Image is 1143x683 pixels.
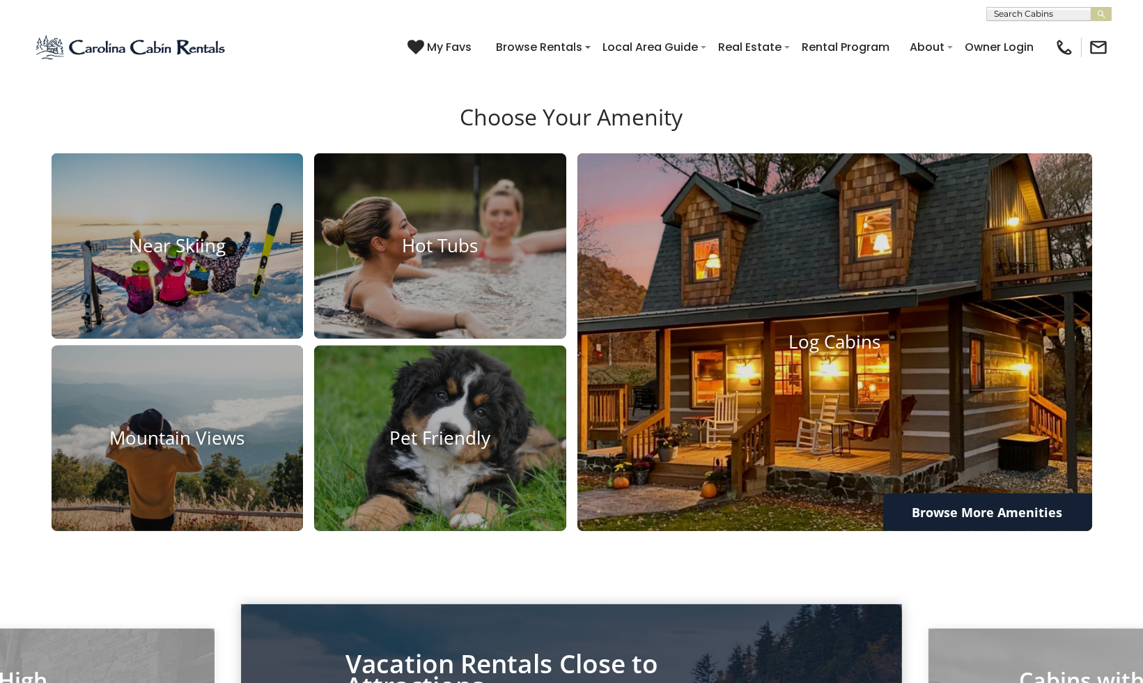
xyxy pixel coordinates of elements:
[52,346,304,531] a: Mountain Views
[407,38,475,56] a: My Favs
[314,153,566,339] a: Hot Tubs
[314,235,566,256] h4: Hot Tubs
[314,346,566,531] a: Pet Friendly
[903,35,951,59] a: About
[795,35,896,59] a: Rental Program
[52,427,304,449] h4: Mountain Views
[577,153,1092,531] a: Log Cabins
[52,153,304,339] a: Near Skiing
[958,35,1041,59] a: Owner Login
[35,33,228,61] img: Blue-2.png
[883,493,1092,531] a: Browse More Amenities
[489,35,589,59] a: Browse Rentals
[427,38,472,56] span: My Favs
[1089,38,1108,57] img: mail-regular-black.png
[711,35,788,59] a: Real Estate
[1055,38,1074,57] img: phone-regular-black.png
[314,427,566,449] h4: Pet Friendly
[577,331,1092,353] h4: Log Cabins
[52,235,304,256] h4: Near Skiing
[49,104,1094,153] h3: Choose Your Amenity
[596,35,705,59] a: Local Area Guide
